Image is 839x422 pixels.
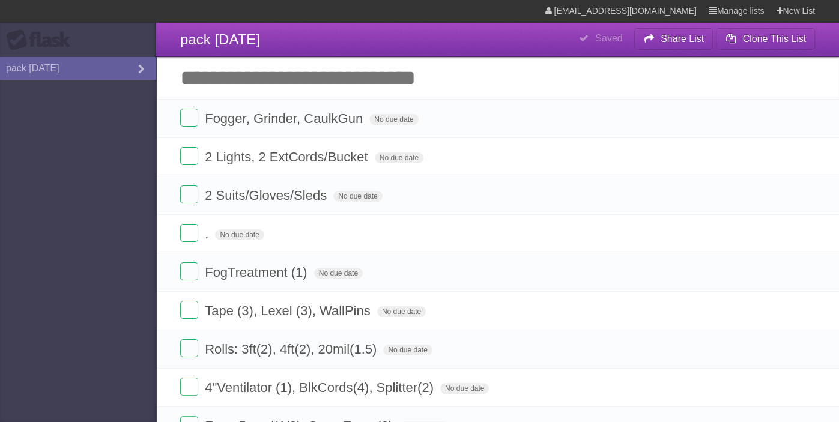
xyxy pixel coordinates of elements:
div: Flask [6,29,78,51]
b: Share List [661,34,704,44]
span: No due date [369,114,418,125]
span: No due date [383,345,432,355]
b: Clone This List [742,34,806,44]
span: 4"Ventilator (1), BlkCords(4), Splitter(2) [205,380,437,395]
span: . [205,226,211,241]
span: No due date [377,306,426,317]
label: Done [180,185,198,203]
label: Done [180,301,198,319]
span: No due date [314,268,363,279]
label: Done [180,339,198,357]
label: Done [180,262,198,280]
span: Tape (3), Lexel (3), WallPins [205,303,374,318]
span: No due date [440,383,489,394]
span: Fogger, Grinder, CaulkGun [205,111,366,126]
span: No due date [333,191,382,202]
span: pack [DATE] [180,31,260,47]
label: Done [180,378,198,396]
button: Share List [634,28,713,50]
span: No due date [375,152,423,163]
button: Clone This List [716,28,815,50]
span: Rolls: 3ft(2), 4ft(2), 20mil(1.5) [205,342,380,357]
label: Done [180,224,198,242]
span: 2 Suits/Gloves/Sleds [205,188,330,203]
span: FogTreatment (1) [205,265,310,280]
label: Done [180,109,198,127]
b: Saved [595,33,622,43]
label: Done [180,147,198,165]
span: 2 Lights, 2 ExtCords/Bucket [205,149,371,164]
span: No due date [215,229,264,240]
